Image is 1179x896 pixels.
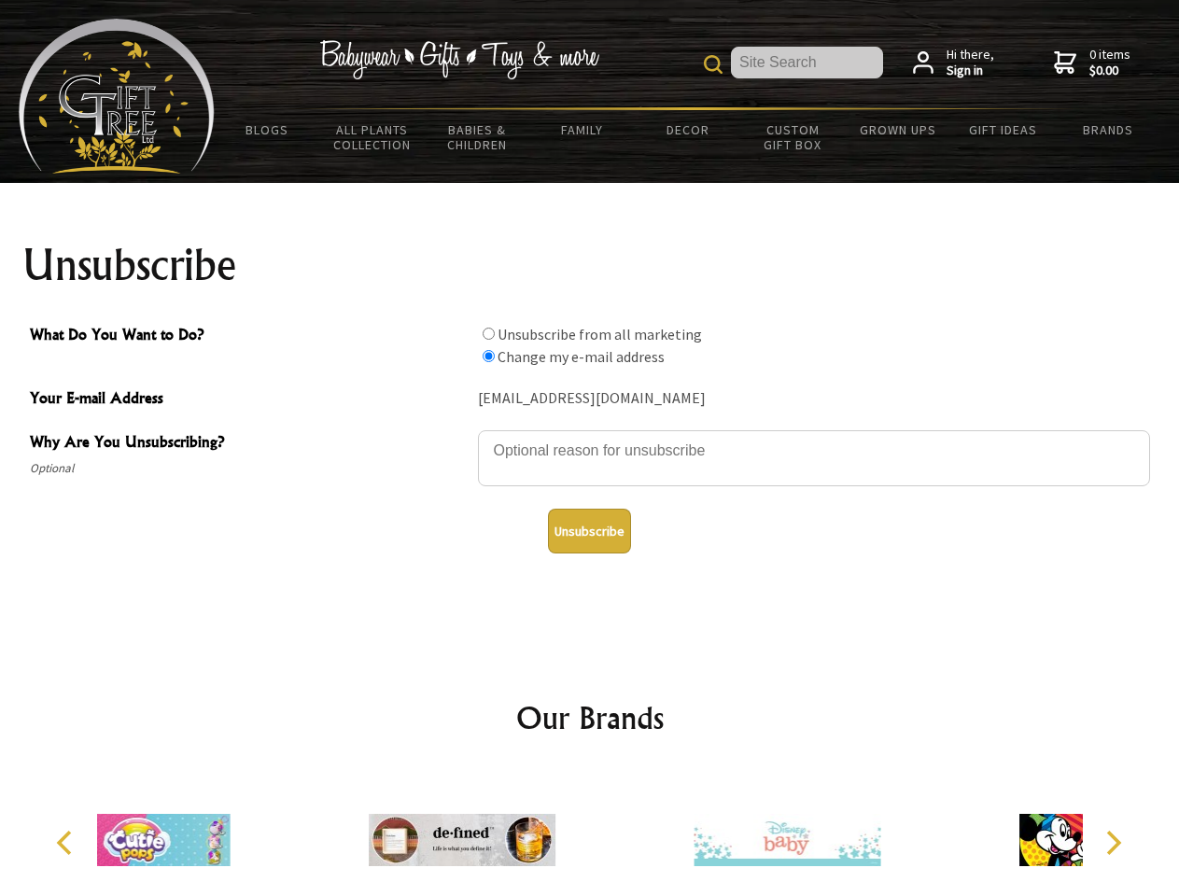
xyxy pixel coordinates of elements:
[483,350,495,362] input: What Do You Want to Do?
[947,47,994,79] span: Hi there,
[30,457,469,480] span: Optional
[731,47,883,78] input: Site Search
[215,110,320,149] a: BLOGS
[47,822,88,863] button: Previous
[530,110,636,149] a: Family
[22,243,1158,287] h1: Unsubscribe
[478,430,1150,486] textarea: Why Are You Unsubscribing?
[1089,46,1130,79] span: 0 items
[740,110,846,164] a: Custom Gift Box
[950,110,1056,149] a: Gift Ideas
[704,55,723,74] img: product search
[30,386,469,413] span: Your E-mail Address
[1092,822,1133,863] button: Next
[1089,63,1130,79] strong: $0.00
[913,47,994,79] a: Hi there,Sign in
[845,110,950,149] a: Grown Ups
[30,323,469,350] span: What Do You Want to Do?
[425,110,530,164] a: Babies & Children
[319,40,599,79] img: Babywear - Gifts - Toys & more
[30,430,469,457] span: Why Are You Unsubscribing?
[478,385,1150,413] div: [EMAIL_ADDRESS][DOMAIN_NAME]
[548,509,631,553] button: Unsubscribe
[498,347,665,366] label: Change my e-mail address
[947,63,994,79] strong: Sign in
[483,328,495,340] input: What Do You Want to Do?
[19,19,215,174] img: Babyware - Gifts - Toys and more...
[37,695,1143,740] h2: Our Brands
[498,325,702,343] label: Unsubscribe from all marketing
[1056,110,1161,149] a: Brands
[635,110,740,149] a: Decor
[1054,47,1130,79] a: 0 items$0.00
[320,110,426,164] a: All Plants Collection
